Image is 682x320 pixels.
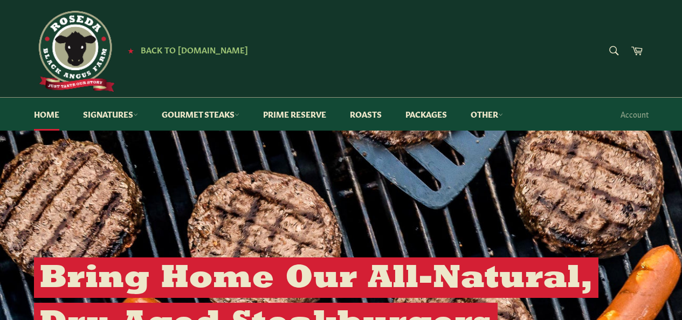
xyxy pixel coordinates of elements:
a: Gourmet Steaks [151,98,250,131]
a: Account [615,98,654,130]
span: Back to [DOMAIN_NAME] [141,44,248,55]
a: ★ Back to [DOMAIN_NAME] [122,46,248,55]
span: ★ [128,46,134,55]
a: Prime Reserve [252,98,337,131]
a: Home [23,98,70,131]
img: Roseda Beef [34,11,115,92]
a: Packages [395,98,458,131]
a: Signatures [72,98,149,131]
a: Other [460,98,514,131]
a: Roasts [339,98,392,131]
